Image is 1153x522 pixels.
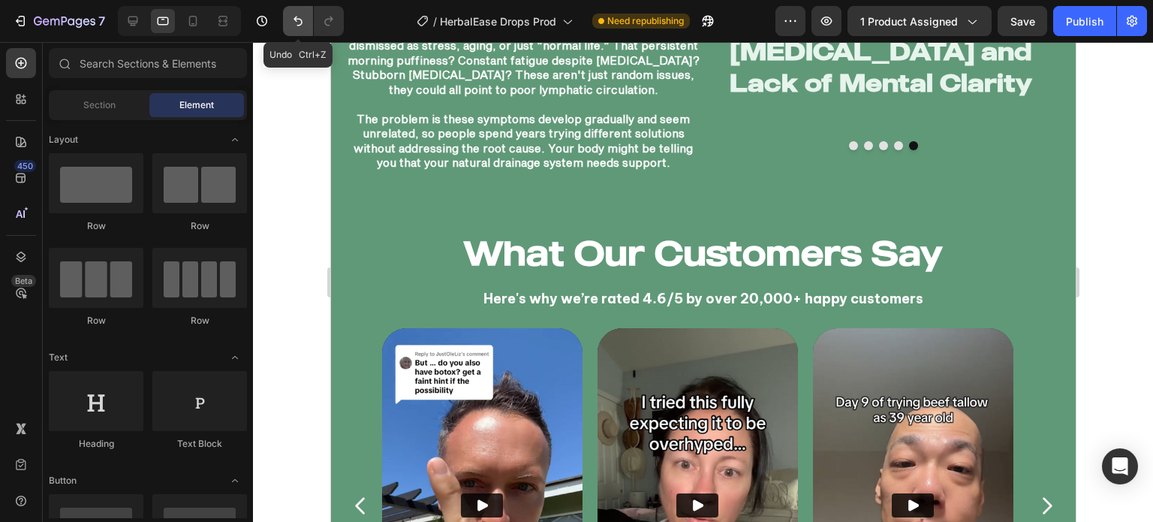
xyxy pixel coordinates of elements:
div: Beta [11,275,36,287]
span: HerbalEase Drops Prod [440,14,556,29]
span: 1 product assigned [860,14,958,29]
div: Row [152,314,247,327]
span: Save [1010,15,1035,28]
span: Button [49,474,77,487]
button: Play [130,451,172,475]
iframe: To enrich screen reader interactions, please activate Accessibility in Grammarly extension settings [331,42,1076,522]
div: Open Intercom Messenger [1102,448,1138,484]
input: Search Sections & Elements [49,48,247,78]
span: Element [179,98,214,112]
button: Publish [1053,6,1116,36]
button: Carousel Back Arrow [17,451,41,475]
button: Dot [578,99,587,108]
div: Row [49,314,143,327]
button: Play [561,451,603,475]
button: Dot [563,99,572,108]
p: 7 [98,12,105,30]
button: Dot [518,99,527,108]
div: Row [152,219,247,233]
button: Carousel Next Arrow [703,451,727,475]
span: Toggle open [223,128,247,152]
span: Need republishing [607,14,684,28]
div: Heading [49,437,143,451]
div: Publish [1066,14,1103,29]
button: 1 product assigned [847,6,992,36]
span: Toggle open [223,345,247,370]
button: 7 [6,6,112,36]
span: / [433,14,437,29]
span: Text [49,351,68,364]
h2: What Our Customers Say [15,188,730,233]
button: Dot [548,99,557,108]
span: Section [83,98,116,112]
p: Here's why we’re rated 4.6/5 by over 20,000+ happy customers [17,249,728,266]
span: Toggle open [223,469,247,493]
button: Play [345,451,387,475]
span: Layout [49,133,78,146]
div: Text Block [152,437,247,451]
p: The problem is these symptoms develop gradually and seem unrelated, so people spend years trying ... [14,55,371,128]
div: 450 [14,160,36,172]
button: Dot [533,99,542,108]
div: Row [49,219,143,233]
div: Undo/Redo [283,6,344,36]
button: Save [998,6,1047,36]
